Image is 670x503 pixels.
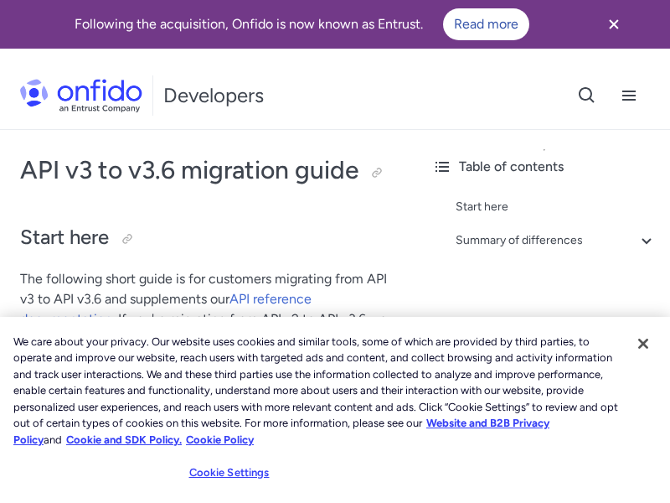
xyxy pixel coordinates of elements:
[619,86,639,106] svg: Open navigation menu button
[20,153,399,187] h1: API v3 to v3.6 migration guide
[20,224,399,252] h2: Start here
[604,14,624,34] svg: Close banner
[432,157,657,177] div: Table of contents
[163,82,264,109] h1: Developers
[625,325,662,362] button: Close
[20,79,142,112] img: Onfido Logo
[13,417,549,446] a: More information about our cookie policy., opens in a new tab
[456,197,657,217] a: Start here
[66,433,182,446] a: Cookie and SDK Policy.
[566,75,608,117] button: Open search button
[20,8,583,40] div: Following the acquisition, Onfido is now known as Entrust.
[443,8,529,40] a: Read more
[177,456,281,490] button: Cookie Settings
[608,75,650,117] button: Open navigation menu button
[577,86,597,106] svg: Open search button
[186,433,254,446] a: Cookie Policy
[20,269,399,390] p: The following short guide is for customers migrating from API v3 to API v3.6 and supplements our ...
[13,334,623,449] div: We care about your privacy. Our website uses cookies and similar tools, some of which are provide...
[456,231,657,251] a: Summary of differences
[583,3,645,45] button: Close banner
